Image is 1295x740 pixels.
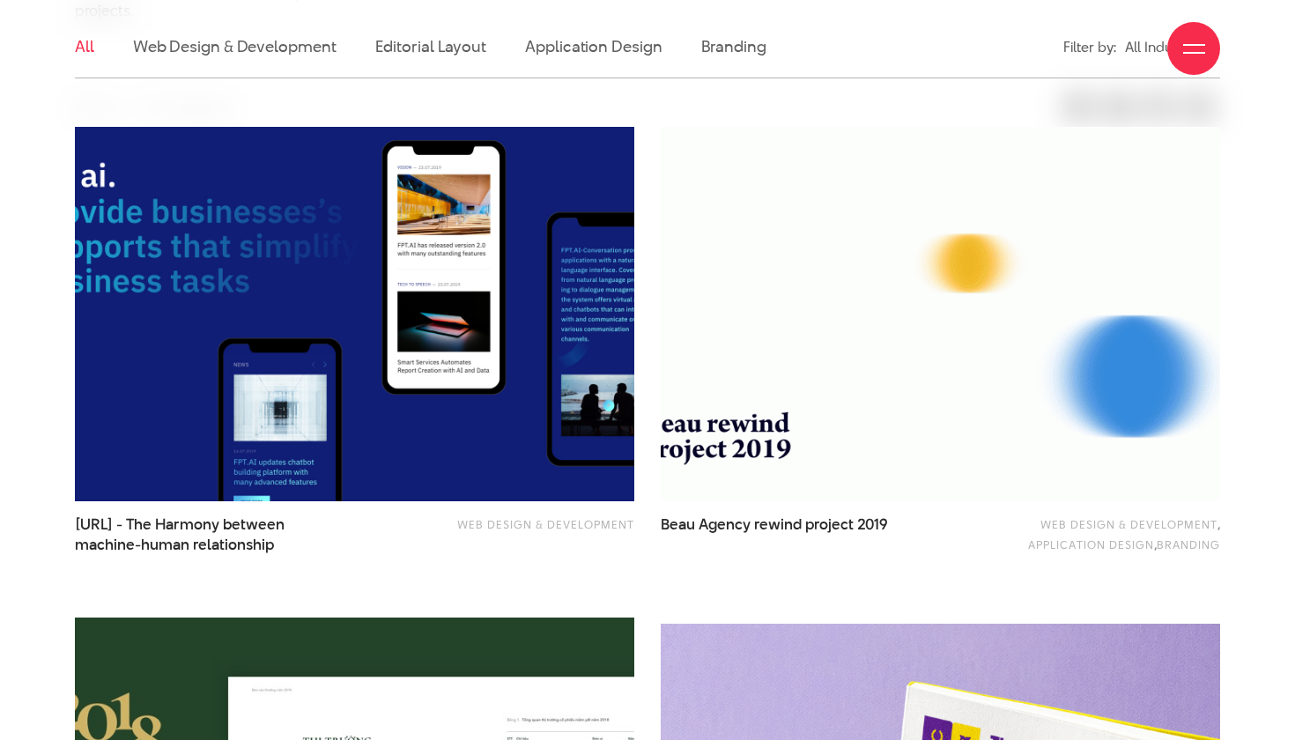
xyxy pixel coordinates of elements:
a: Beau Agency rewind project 2019 [661,514,968,555]
img: Beau rewind project 2019 [661,127,1220,501]
span: Beau [661,514,695,535]
a: Branding [1157,536,1220,552]
a: Web Design & Development [1040,516,1217,532]
span: rewind [754,514,802,535]
span: project [805,514,854,535]
a: Application Design [1028,536,1154,552]
span: machine-human relationship [75,535,274,555]
span: Agency [699,514,751,535]
div: , , [996,514,1220,554]
a: Web Design & Development [457,516,634,532]
span: 2019 [857,514,888,535]
a: [URL] - The Harmony betweenmachine-human relationship [75,514,382,555]
img: FPT.AI - Sự hoà hợp giữa Con người và Công nghệ [47,108,662,521]
span: [URL] - The Harmony between [75,514,382,555]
